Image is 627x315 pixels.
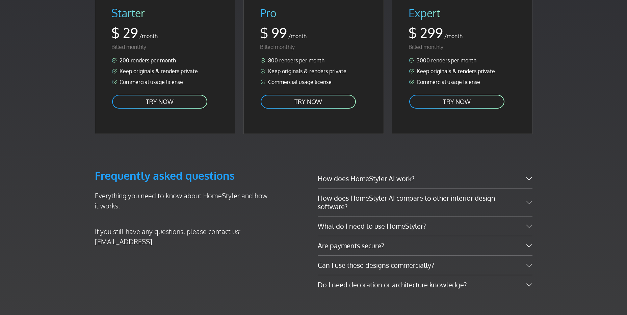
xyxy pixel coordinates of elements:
button: What do I need to use HomeStyler? [318,217,532,236]
li: Keep originals & renders private [111,67,219,75]
a: TRY NOW [111,94,208,109]
h2: Starter [111,6,219,20]
h2: Pro [260,6,367,20]
span: Billed monthly [260,44,295,50]
li: Commercial usage license [409,78,516,86]
span: /month [444,33,463,39]
span: Billed monthly [409,44,443,50]
p: If you still have any questions, please contact us: [EMAIL_ADDRESS] [95,226,272,247]
span: $ 29 [111,24,138,41]
h2: Expert [409,6,516,20]
button: How does HomeStyler AI compare to other interior design software? [318,189,532,216]
button: Can I use these designs commercially? [318,256,532,275]
span: $ 299 [409,24,443,41]
li: 800 renders per month [260,56,367,64]
li: Commercial usage license [111,78,219,86]
li: Keep originals & renders private [409,67,516,75]
p: Everything you need to know about HomeStyler and how it works. [95,191,272,211]
li: Commercial usage license [260,78,367,86]
a: TRY NOW [260,94,357,109]
span: /month [139,33,158,39]
h3: Frequently asked questions [95,169,272,182]
button: Do I need decoration or architecture knowledge? [318,275,532,294]
span: Billed monthly [111,44,146,50]
button: How does HomeStyler AI work? [318,169,532,188]
span: $ 99 [260,24,287,41]
a: TRY NOW [409,94,505,109]
li: Keep originals & renders private [260,67,367,75]
li: 3000 renders per month [409,56,516,64]
button: Are payments secure? [318,236,532,255]
li: 200 renders per month [111,56,219,64]
span: /month [288,33,307,39]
